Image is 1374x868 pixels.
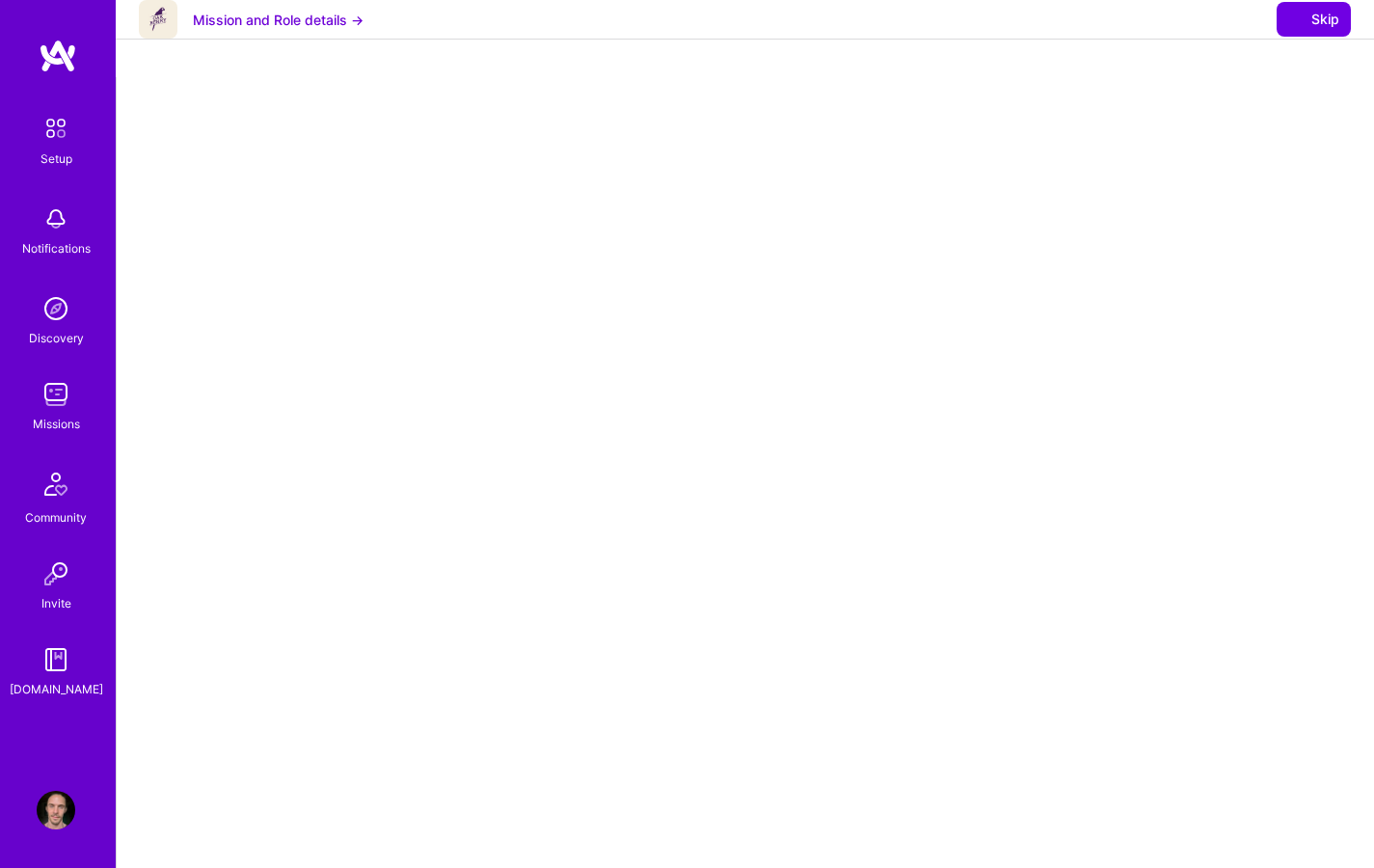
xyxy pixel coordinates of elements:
img: bell [37,200,75,238]
div: Setup [40,149,72,169]
button: Mission and Role details → [193,10,364,30]
img: guide book [37,640,75,679]
img: teamwork [37,375,75,414]
a: User Avatar [32,791,80,829]
img: Invite [37,555,75,593]
img: User Avatar [37,791,75,829]
img: discovery [37,289,75,328]
span: Skip [1288,10,1339,29]
div: Missions [33,414,80,434]
div: Notifications [22,238,91,258]
img: logo [39,39,77,73]
div: Invite [41,593,71,613]
i: icon SendLight [1288,12,1304,27]
img: Community [33,461,79,507]
div: Discovery [29,328,84,348]
div: Community [25,507,87,528]
img: setup [36,108,76,149]
div: [DOMAIN_NAME] [10,679,103,699]
button: Skip [1277,2,1351,37]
